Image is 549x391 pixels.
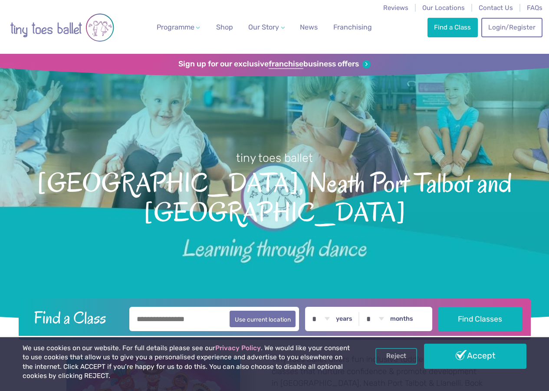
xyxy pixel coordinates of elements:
[300,23,318,31] span: News
[438,307,522,331] button: Find Classes
[390,315,413,323] label: months
[383,4,408,12] a: Reviews
[10,6,114,49] img: tiny toes ballet
[157,23,194,31] span: Programme
[178,59,371,69] a: Sign up for our exclusivefranchisebusiness offers
[248,23,279,31] span: Our Story
[215,344,261,352] a: Privacy Policy
[375,348,417,365] a: Reject
[330,19,375,36] a: Franchising
[422,4,465,12] a: Our Locations
[236,151,313,165] small: tiny toes ballet
[527,4,542,12] a: FAQs
[213,19,237,36] a: Shop
[333,23,372,31] span: Franchising
[427,18,478,37] a: Find a Class
[245,19,288,36] a: Our Story
[336,315,352,323] label: years
[269,59,303,69] strong: franchise
[14,166,535,227] span: [GEOGRAPHIC_DATA], Neath Port Talbot and [GEOGRAPHIC_DATA]
[296,19,321,36] a: News
[216,23,233,31] span: Shop
[479,4,513,12] a: Contact Us
[27,307,123,329] h2: Find a Class
[230,311,296,327] button: Use current location
[153,19,204,36] a: Programme
[481,18,542,37] a: Login/Register
[424,344,526,369] a: Accept
[23,344,350,381] p: We use cookies on our website. For full details please see our . We would like your consent to us...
